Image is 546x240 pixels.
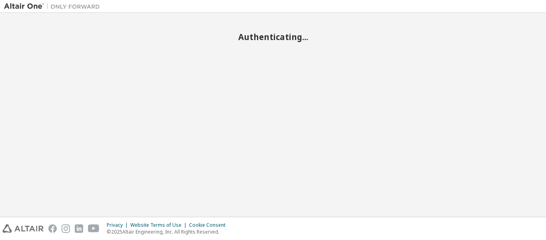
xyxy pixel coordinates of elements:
img: Altair One [4,2,104,10]
img: linkedin.svg [75,224,83,233]
p: © 2025 Altair Engineering, Inc. All Rights Reserved. [107,228,230,235]
img: youtube.svg [88,224,100,233]
div: Cookie Consent [189,222,230,228]
h2: Authenticating... [4,32,542,42]
img: facebook.svg [48,224,57,233]
div: Privacy [107,222,130,228]
img: altair_logo.svg [2,224,44,233]
div: Website Terms of Use [130,222,189,228]
img: instagram.svg [62,224,70,233]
